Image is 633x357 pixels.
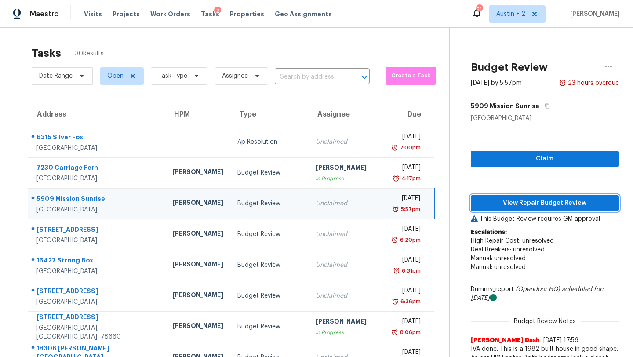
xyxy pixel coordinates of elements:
[567,10,620,18] span: [PERSON_NAME]
[471,336,540,345] span: [PERSON_NAME] Dash
[165,102,230,127] th: HPM
[476,5,482,14] div: 51
[478,198,612,209] span: View Repair Budget Review
[471,114,619,123] div: [GEOGRAPHIC_DATA]
[471,264,526,270] span: Manual: unresolved
[391,143,398,152] img: Overdue Alarm Icon
[150,10,190,18] span: Work Orders
[471,238,554,244] span: High Repair Cost: unresolved
[316,328,378,337] div: In Progress
[398,143,421,152] div: 7:00pm
[39,72,73,80] span: Date Range
[36,313,158,324] div: [STREET_ADDRESS]
[471,247,545,253] span: Deal Breakers: unresolved
[222,72,248,80] span: Assignee
[230,102,309,127] th: Type
[393,255,421,266] div: [DATE]
[201,11,219,17] span: Tasks
[390,71,432,81] span: Create a Task
[393,225,421,236] div: [DATE]
[566,79,619,87] div: 23 hours overdue
[237,261,302,270] div: Budget Review
[393,174,400,183] img: Overdue Alarm Icon
[400,174,421,183] div: 4:17pm
[399,205,420,214] div: 5:57pm
[392,297,399,306] img: Overdue Alarm Icon
[36,144,158,153] div: [GEOGRAPHIC_DATA]
[316,261,378,270] div: Unclaimed
[237,199,302,208] div: Budget Review
[393,194,420,205] div: [DATE]
[172,291,223,302] div: [PERSON_NAME]
[393,132,421,143] div: [DATE]
[471,286,604,301] i: scheduled for: [DATE]
[509,317,581,326] span: Budget Review Notes
[84,10,102,18] span: Visits
[237,322,302,331] div: Budget Review
[400,266,421,275] div: 6:31pm
[316,317,378,328] div: [PERSON_NAME]
[471,255,526,262] span: Manual: unresolved
[237,138,302,146] div: Ap Resolution
[391,236,398,244] img: Overdue Alarm Icon
[275,10,332,18] span: Geo Assignments
[36,194,158,205] div: 5909 Mission Sunrise
[398,236,421,244] div: 6:20pm
[36,236,158,245] div: [GEOGRAPHIC_DATA]
[386,102,435,127] th: Due
[316,163,378,174] div: [PERSON_NAME]
[172,260,223,271] div: [PERSON_NAME]
[316,230,378,239] div: Unclaimed
[36,225,158,236] div: [STREET_ADDRESS]
[316,138,378,146] div: Unclaimed
[113,10,140,18] span: Projects
[32,49,61,58] h2: Tasks
[36,205,158,214] div: [GEOGRAPHIC_DATA]
[516,286,560,292] i: (Opendoor HQ)
[471,151,619,167] button: Claim
[399,297,421,306] div: 6:36pm
[36,287,158,298] div: [STREET_ADDRESS]
[275,70,345,84] input: Search by address
[471,79,522,87] div: [DATE] by 5:57pm
[230,10,264,18] span: Properties
[172,198,223,209] div: [PERSON_NAME]
[392,205,399,214] img: Overdue Alarm Icon
[539,98,551,114] button: Copy Address
[237,168,302,177] div: Budget Review
[172,168,223,178] div: [PERSON_NAME]
[496,10,525,18] span: Austin + 2
[28,102,165,127] th: Address
[316,174,378,183] div: In Progress
[36,133,158,144] div: 6315 Silver Fox
[471,215,619,223] p: This Budget Review requires GM approval
[36,256,158,267] div: 16427 Strong Box
[316,199,378,208] div: Unclaimed
[358,71,371,84] button: Open
[393,266,400,275] img: Overdue Alarm Icon
[237,291,302,300] div: Budget Review
[316,291,378,300] div: Unclaimed
[471,63,548,72] h2: Budget Review
[393,317,421,328] div: [DATE]
[386,67,436,85] button: Create a Task
[398,328,421,337] div: 8:06pm
[36,298,158,306] div: [GEOGRAPHIC_DATA]
[237,230,302,239] div: Budget Review
[172,229,223,240] div: [PERSON_NAME]
[393,163,421,174] div: [DATE]
[75,49,104,58] span: 30 Results
[214,7,221,15] div: 2
[107,72,124,80] span: Open
[36,324,158,341] div: [GEOGRAPHIC_DATA], [GEOGRAPHIC_DATA], 78660
[391,328,398,337] img: Overdue Alarm Icon
[158,72,187,80] span: Task Type
[478,153,612,164] span: Claim
[36,163,158,174] div: 7230 Carriage Fern
[309,102,385,127] th: Assignee
[471,229,507,235] b: Escalations:
[471,102,539,110] h5: 5909 Mission Sunrise
[471,285,619,302] div: Dummy_report
[559,79,566,87] img: Overdue Alarm Icon
[36,267,158,276] div: [GEOGRAPHIC_DATA]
